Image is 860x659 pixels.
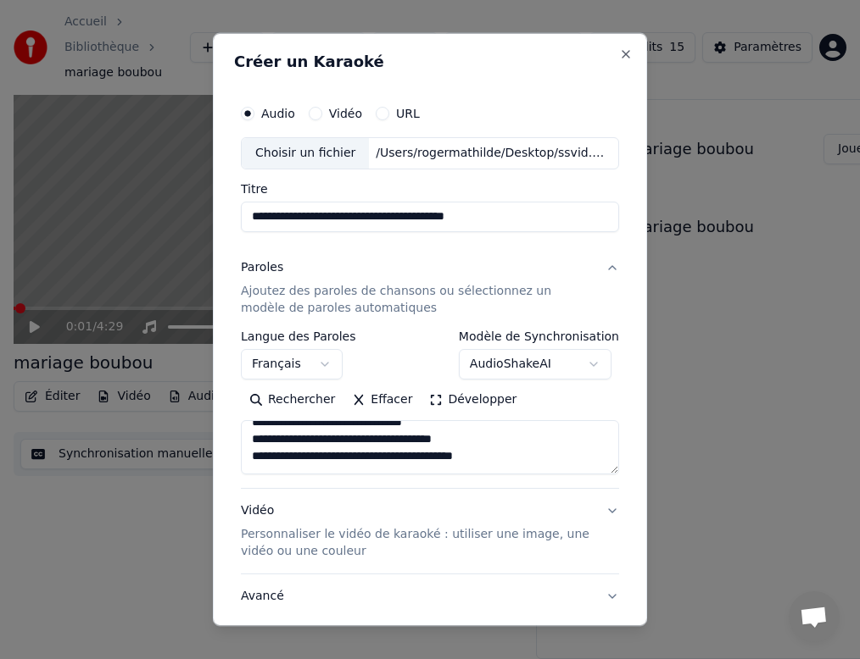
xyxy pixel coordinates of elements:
p: Personnaliser le vidéo de karaoké : utiliser une image, une vidéo ou une couleur [241,526,592,560]
label: URL [396,108,420,119]
h2: Créer un Karaoké [234,54,626,69]
div: Choisir un fichier [242,138,369,169]
button: Avancé [241,574,619,618]
div: /Users/rogermathilde/Desktop/ssvid.net--[PERSON_NAME]-Place-des-grands-hommes-Audio.mp3 [369,145,618,162]
div: ParolesAjoutez des paroles de chansons ou sélectionnez un modèle de paroles automatiques [241,330,619,488]
label: Langue des Paroles [241,330,356,342]
p: Ajoutez des paroles de chansons ou sélectionnez un modèle de paroles automatiques [241,283,592,317]
label: Audio [261,108,295,119]
button: Effacer [343,386,421,413]
label: Modèle de Synchronisation [459,330,619,342]
label: Titre [241,183,619,195]
button: Développer [421,386,525,413]
button: Rechercher [241,386,343,413]
div: Paroles [241,259,283,276]
button: VidéoPersonnaliser le vidéo de karaoké : utiliser une image, une vidéo ou une couleur [241,489,619,573]
div: Vidéo [241,502,592,560]
button: ParolesAjoutez des paroles de chansons ou sélectionnez un modèle de paroles automatiques [241,246,619,330]
label: Vidéo [329,108,362,119]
